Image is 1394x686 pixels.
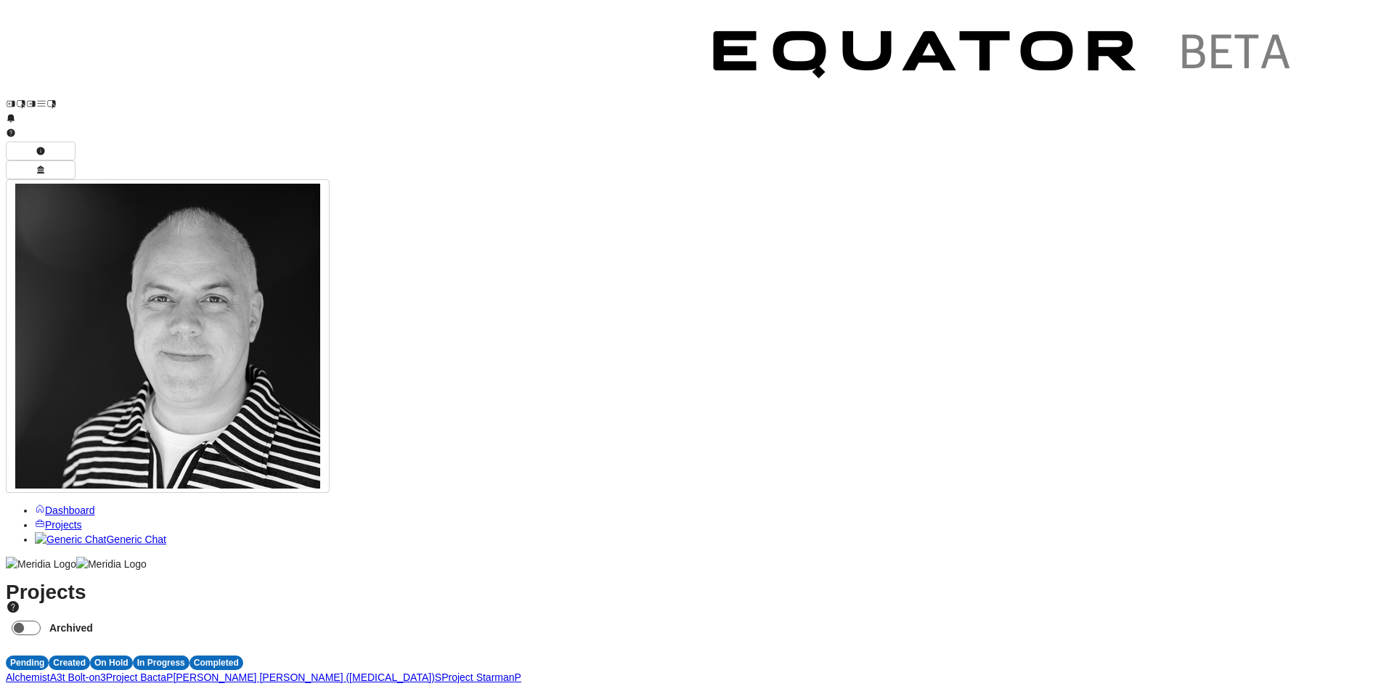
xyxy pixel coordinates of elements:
[46,615,99,641] label: Archived
[35,505,95,516] a: Dashboard
[35,532,106,547] img: Generic Chat
[6,585,1388,641] h1: Projects
[515,671,521,683] span: P
[189,656,243,670] div: Completed
[49,656,90,670] div: Created
[106,534,166,545] span: Generic Chat
[76,557,147,571] img: Meridia Logo
[100,671,106,683] span: 3
[173,671,441,683] a: [PERSON_NAME] [PERSON_NAME] ([MEDICAL_DATA])S
[133,656,189,670] div: In Progress
[45,519,82,531] span: Projects
[45,505,95,516] span: Dashboard
[106,671,174,683] a: Project BactaP
[6,656,49,670] div: Pending
[50,671,57,683] span: A
[15,184,320,489] img: Profile Icon
[435,671,441,683] span: S
[57,6,688,109] img: Customer Logo
[35,534,166,545] a: Generic ChatGeneric Chat
[57,671,106,683] a: 3t Bolt-on3
[6,557,76,571] img: Meridia Logo
[688,6,1320,109] img: Customer Logo
[166,671,173,683] span: P
[35,519,82,531] a: Projects
[441,671,521,683] a: Project StarmanP
[90,656,133,670] div: On Hold
[6,671,57,683] a: AlchemistA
